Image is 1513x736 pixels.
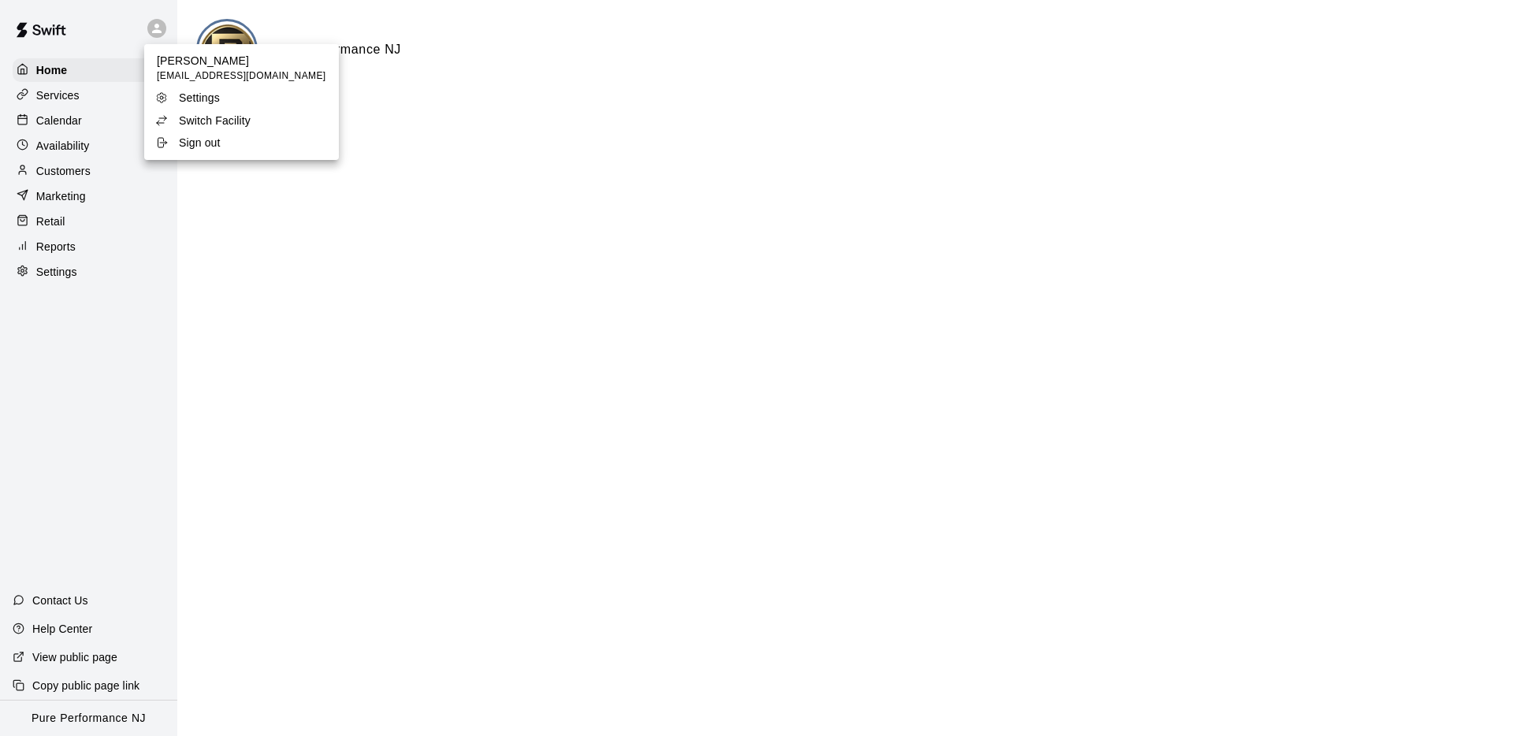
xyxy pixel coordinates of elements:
p: Settings [179,90,220,106]
a: Settings [144,87,339,109]
p: Sign out [179,135,221,151]
a: Switch Facility [144,110,339,132]
p: Switch Facility [179,113,251,128]
p: [PERSON_NAME] [157,53,326,69]
span: [EMAIL_ADDRESS][DOMAIN_NAME] [157,69,326,84]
